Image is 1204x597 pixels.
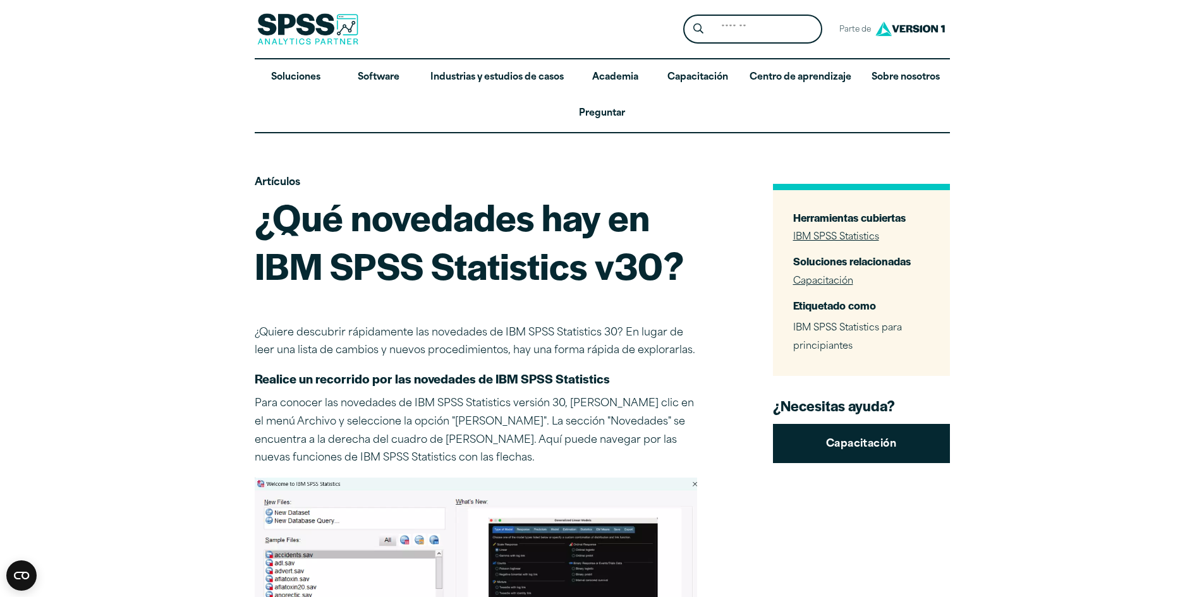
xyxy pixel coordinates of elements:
[255,328,695,356] font: ¿Quiere descubrir rápidamente las novedades de IBM SPSS Statistics 30? En lugar de leer una lista...
[255,190,684,291] font: ¿Qué novedades hay en IBM SPSS Statistics v30?
[257,13,358,45] img: Socio de análisis de SPSS
[861,59,950,96] a: Sobre nosotros
[358,73,399,82] font: Software
[657,59,739,96] a: Capacitación
[793,210,906,225] font: Herramientas cubiertas
[271,73,320,82] font: Soluciones
[693,23,703,34] svg: Icono de lupa de búsqueda
[750,73,851,82] font: Centro de aprendizaje
[592,73,638,82] font: Academia
[872,73,940,82] font: Sobre nosotros
[255,95,950,132] a: Preguntar
[839,26,871,33] font: Parte de
[793,232,879,242] a: IBM SPSS Statistics
[255,399,694,463] font: Para conocer las novedades de IBM SPSS Statistics versión 30, [PERSON_NAME] clic en el menú Archi...
[337,59,420,96] a: Software
[793,298,876,313] font: Etiquetado como
[793,277,853,286] a: Capacitación
[667,73,728,82] font: Capacitación
[574,59,657,96] a: Academia
[255,178,300,188] font: Artículos
[739,59,861,96] a: Centro de aprendizaje
[420,59,574,96] a: Industrias y estudios de casos
[826,439,897,449] font: Capacitación
[255,370,610,387] font: Realice un recorrido por las novedades de IBM SPSS Statistics
[773,424,950,463] a: Capacitación
[686,18,710,41] button: Icono de lupa de búsqueda
[430,73,564,82] font: Industrias y estudios de casos
[793,253,911,268] font: Soluciones relacionadas
[683,15,822,44] form: Formulario de búsqueda del encabezado del sitio
[793,323,902,351] font: IBM SPSS Statistics para principiantes
[6,560,37,591] button: Open CMP widget
[872,17,948,40] img: Logotipo de la versión 1
[255,59,950,132] nav: Versión de escritorio del menú principal del sitio
[255,59,337,96] a: Soluciones
[773,395,895,416] font: ¿Necesitas ayuda?
[579,109,625,118] font: Preguntar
